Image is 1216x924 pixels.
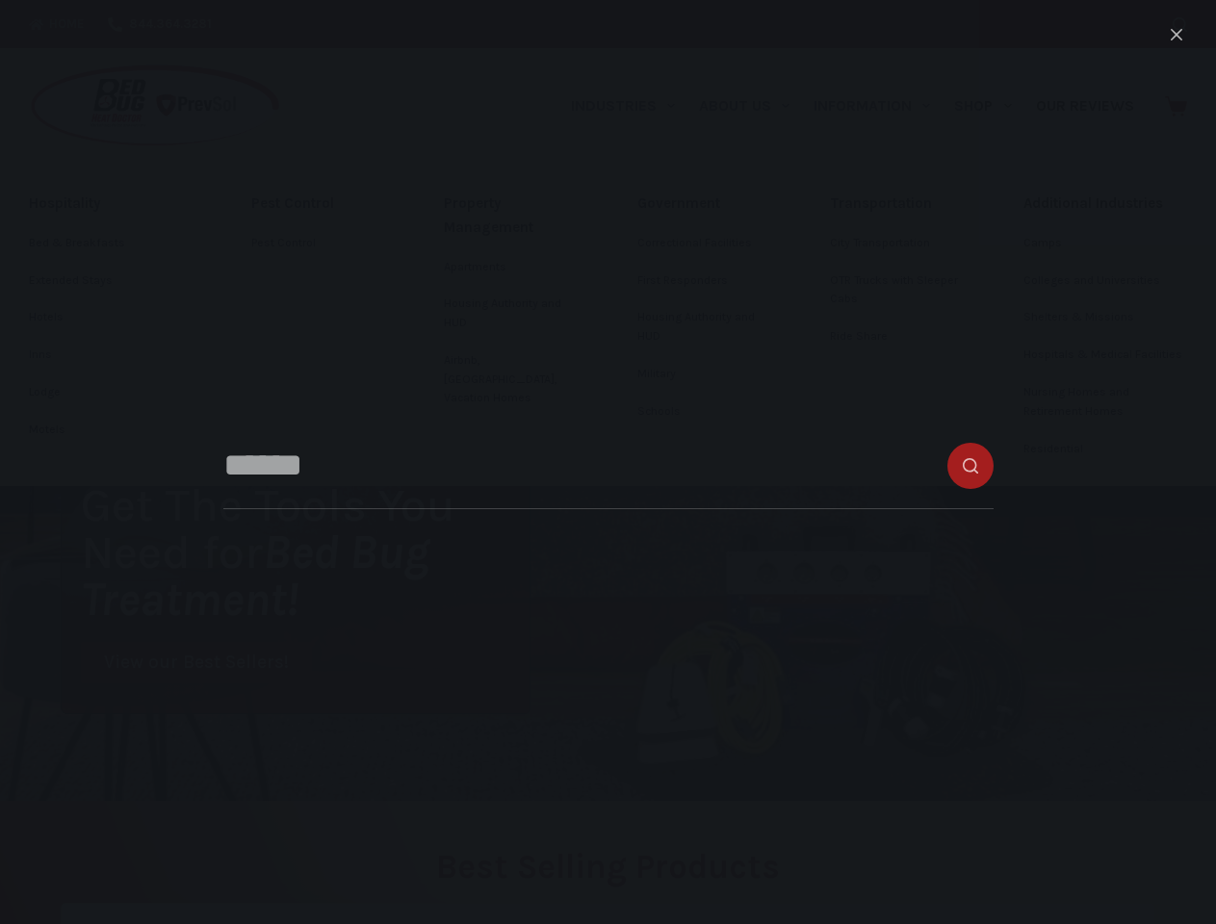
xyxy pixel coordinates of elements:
[1023,183,1188,224] a: Additional Industries
[81,481,530,623] h1: Get The Tools You Need for
[637,394,772,430] a: Schools
[444,286,579,342] a: Housing Authority and HUD
[444,183,579,248] a: Property Management
[29,64,281,149] img: Prevsol/Bed Bug Heat Doctor
[29,299,193,336] a: Hotels
[251,225,386,262] a: Pest Control
[943,48,1023,164] a: Shop
[1023,263,1188,299] a: Colleges and Universities
[29,337,193,373] a: Inns
[830,183,965,224] a: Transportation
[444,249,579,286] a: Apartments
[686,48,801,164] a: About Us
[637,225,772,262] a: Correctional Facilities
[1023,431,1188,468] a: Residential
[637,183,772,224] a: Government
[29,183,193,224] a: Hospitality
[1023,225,1188,262] a: Camps
[29,263,193,299] a: Extended Stays
[558,48,686,164] a: Industries
[104,654,289,672] span: View our Best Sellers!
[251,183,386,224] a: Pest Control
[637,356,772,393] a: Military
[29,225,193,262] a: Bed & Breakfasts
[802,48,943,164] a: Information
[637,263,772,299] a: First Responders
[29,374,193,411] a: Lodge
[830,319,965,355] a: Ride Share
[1023,299,1188,336] a: Shelters & Missions
[830,225,965,262] a: City Transportation
[1023,374,1188,430] a: Nursing Homes and Retirement Homes
[61,850,1155,884] h2: Best Selling Products
[1023,337,1188,373] a: Hospitals & Medical Facilities
[1173,17,1187,32] button: Search
[29,412,193,449] a: Motels
[15,8,73,65] button: Open LiveChat chat widget
[830,263,965,319] a: OTR Trucks with Sleeper Cabs
[637,299,772,355] a: Housing Authority and HUD
[1023,48,1146,164] a: Our Reviews
[558,48,1146,164] nav: Primary
[81,642,312,683] a: View our Best Sellers!
[81,525,429,627] i: Bed Bug Treatment!
[444,343,579,417] a: Airbnb, [GEOGRAPHIC_DATA], Vacation Homes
